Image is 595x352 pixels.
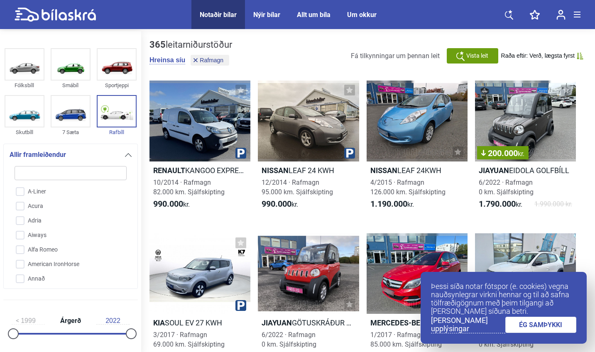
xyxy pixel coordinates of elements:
[479,178,534,196] span: 6/2022 · Rafmagn 0 km. Sjálfskipting
[149,166,250,175] h2: KANGOO EXPRESS ZE
[153,318,165,327] b: Kia
[258,81,359,217] a: NissanLEAF 24 KWH12/2014 · Rafmagn95.000 km. Sjálfskipting990.000kr.
[5,81,44,90] div: Fólksbíll
[431,316,505,333] a: [PERSON_NAME] upplýsingar
[235,300,246,311] img: parking.png
[501,52,583,59] button: Raða eftir: Verð, lægsta fyrst
[200,11,237,19] a: Notaðir bílar
[262,178,333,196] span: 12/2014 · Rafmagn 95.000 km. Sjálfskipting
[149,39,232,50] div: leitarniðurstöður
[370,318,430,327] b: Mercedes-Benz
[149,81,250,217] a: RenaultKANGOO EXPRESS ZE10/2014 · Rafmagn82.000 km. Sjálfskipting990.000kr.
[153,199,183,209] b: 990.000
[235,148,246,159] img: parking.png
[5,127,44,137] div: Skutbíll
[262,166,289,175] b: Nissan
[370,178,446,196] span: 4/2015 · Rafmagn 126.000 km. Sjálfskipting
[149,56,185,64] button: Hreinsa síu
[367,318,468,328] h2: B 250 E
[367,166,468,175] h2: LEAF 24KWH
[370,199,414,209] span: kr.
[351,52,440,60] span: Fá tilkynningar um þennan leit
[479,166,509,175] b: JIAYUAN
[534,199,572,209] span: 1.990.000 kr.
[367,81,468,217] a: NissanLEAF 24KWH4/2015 · Rafmagn126.000 km. Sjálfskipting1.190.000kr.
[344,148,355,159] img: parking.png
[475,166,576,175] h2: EIDOLA GOLFBÍLL
[262,318,292,327] b: JIAYUAN
[501,52,575,59] span: Raða eftir: Verð, lægsta fyrst
[262,199,298,209] span: kr.
[10,149,66,161] span: Allir framleiðendur
[479,199,516,209] b: 1.790.000
[431,282,576,315] p: Þessi síða notar fótspor (e. cookies) vegna nauðsynlegrar virkni hennar og til að safna tölfræðig...
[153,178,225,196] span: 10/2014 · Rafmagn 82.000 km. Sjálfskipting
[262,199,291,209] b: 990.000
[51,127,91,137] div: 7 Sæta
[153,166,185,175] b: Renault
[51,81,91,90] div: Smábíl
[262,331,316,348] span: 6/2022 · Rafmagn 0 km. Sjálfskipting
[370,199,407,209] b: 1.190.000
[505,317,577,333] a: ÉG SAMÞYKKI
[149,318,250,328] h2: SOUL EV 27 KWH
[370,166,397,175] b: Nissan
[200,57,223,63] span: Rafmagn
[518,150,524,158] span: kr.
[253,11,280,19] a: Nýir bílar
[258,166,359,175] h2: LEAF 24 KWH
[481,149,524,157] span: 200.000
[347,11,377,19] a: Um okkur
[475,81,576,217] a: 200.000kr.JIAYUANEIDOLA GOLFBÍLL6/2022 · Rafmagn0 km. Sjálfskipting1.790.000kr.1.990.000 kr.
[191,55,229,66] button: Rafmagn
[479,199,522,209] span: kr.
[370,331,442,348] span: 1/2017 · Rafmagn 85.000 km. Sjálfskipting
[149,39,166,50] b: 365
[297,11,331,19] a: Allt um bíla
[97,81,137,90] div: Sportjeppi
[466,51,488,60] span: Vista leit
[58,318,83,324] span: Árgerð
[153,199,190,209] span: kr.
[97,127,137,137] div: Rafbíll
[556,10,566,20] img: user-login.svg
[153,331,225,348] span: 3/2017 · Rafmagn 69.000 km. Sjálfskipting
[258,318,359,328] h2: GÖTUSKRÁÐUR GOLFBÍLL EIDOLA LZ EV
